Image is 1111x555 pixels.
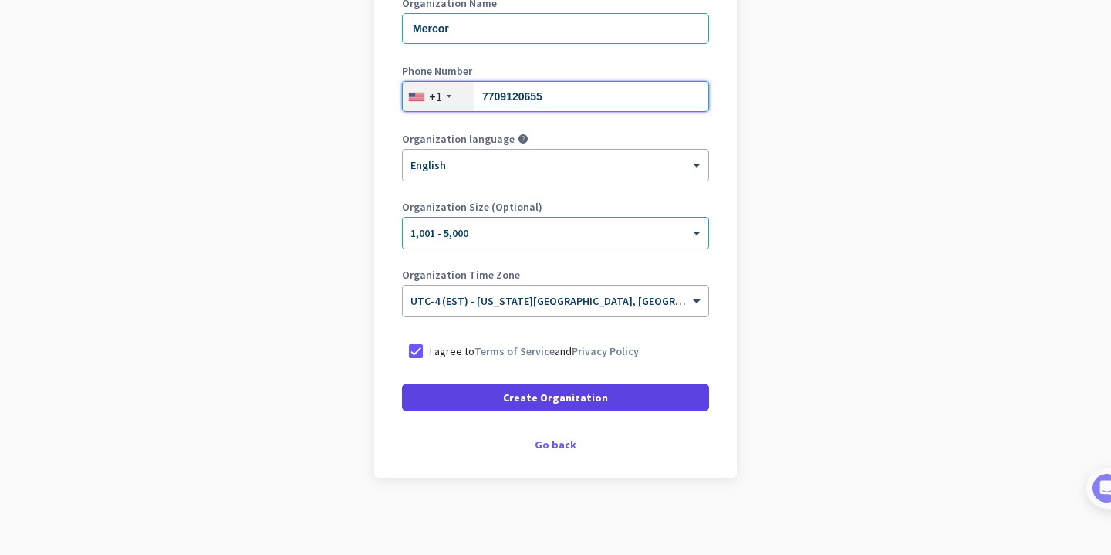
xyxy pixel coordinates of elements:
a: Privacy Policy [572,344,639,358]
label: Organization Size (Optional) [402,201,709,212]
label: Organization Time Zone [402,269,709,280]
label: Phone Number [402,66,709,76]
i: help [518,134,528,144]
input: What is the name of your organization? [402,13,709,44]
p: I agree to and [430,343,639,359]
span: Create Organization [503,390,608,405]
input: 201-555-0123 [402,81,709,112]
button: Create Organization [402,384,709,411]
a: Terms of Service [474,344,555,358]
div: +1 [429,89,442,104]
div: Go back [402,439,709,450]
label: Organization language [402,134,515,144]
